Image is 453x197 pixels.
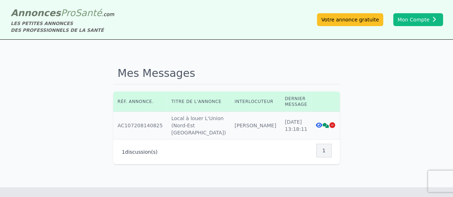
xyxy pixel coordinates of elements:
[280,112,312,139] td: [DATE] 13:18:11
[316,122,322,128] i: Voir l'annonce
[230,112,280,139] td: [PERSON_NAME]
[329,122,335,128] i: Supprimer la discussion
[113,63,340,84] h1: Mes Messages
[102,11,114,17] span: .com
[317,13,383,26] a: Votre annonce gratuite
[11,8,61,18] span: Annonces
[322,123,329,128] i: Voir la discussion
[167,92,230,112] th: Titre de l'annonce
[75,8,102,18] span: Santé
[122,148,158,156] p: discussion(s)
[61,8,76,18] span: Pro
[230,92,280,112] th: Interlocuteur
[280,92,312,112] th: Dernier message
[122,149,125,155] span: 1
[11,20,114,34] div: LES PETITES ANNONCES DES PROFESSIONNELS DE LA SANTÉ
[11,8,114,18] a: AnnoncesProSanté.com
[322,147,326,154] span: 1
[113,92,167,112] th: Réf. annonce.
[167,112,230,139] td: Local à louer L'Union (Nord-Est [GEOGRAPHIC_DATA])
[317,144,331,157] nav: Pagination
[113,112,167,139] td: AC107208140825
[393,13,443,26] button: Mon Compte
